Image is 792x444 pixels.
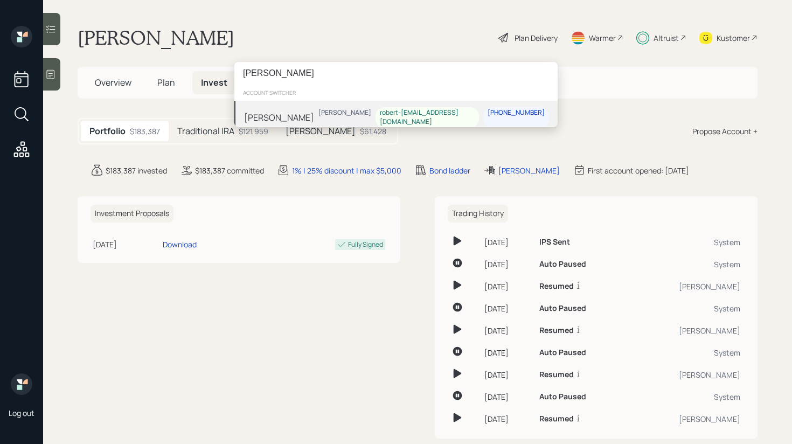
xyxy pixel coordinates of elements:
div: [PERSON_NAME] [244,111,314,124]
div: account switcher [234,85,558,101]
input: Type a command or search… [234,62,558,85]
div: robert-[EMAIL_ADDRESS][DOMAIN_NAME] [380,108,475,127]
div: [PHONE_NUMBER] [488,108,545,117]
div: [PERSON_NAME] [318,108,371,117]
